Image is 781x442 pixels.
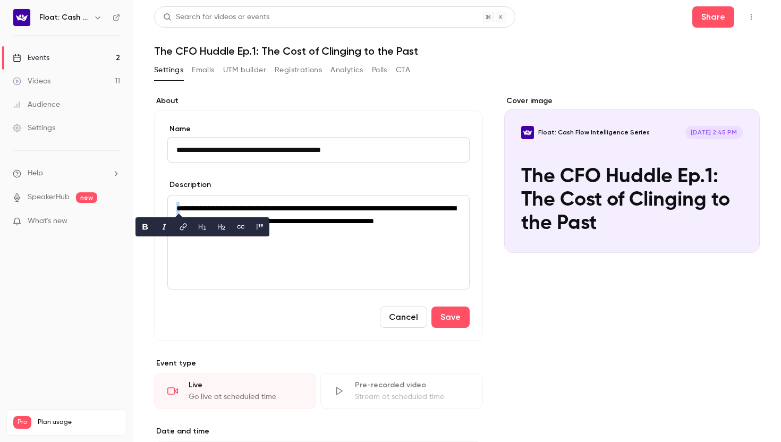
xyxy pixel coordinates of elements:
p: Videos [13,429,33,438]
button: bold [137,218,154,235]
button: UTM builder [223,62,266,79]
a: SpeakerHub [28,192,70,203]
button: Save [431,307,470,328]
button: italic [156,218,173,235]
span: What's new [28,216,67,227]
button: CTA [396,62,410,79]
div: editor [168,195,469,289]
h1: The CFO Huddle Ep.1: The Cost of Clinging to the Past [154,45,760,57]
li: help-dropdown-opener [13,168,120,179]
button: Polls [372,62,387,79]
span: 11 [103,430,107,437]
span: Pro [13,416,31,429]
div: Settings [13,123,55,133]
button: link [175,218,192,235]
div: Audience [13,99,60,110]
button: blockquote [251,218,268,235]
button: Cancel [380,307,427,328]
label: Cover image [504,96,760,106]
div: Videos [13,76,50,87]
p: Event type [154,358,483,369]
label: Name [167,124,470,134]
div: Go live at scheduled time [189,392,303,402]
button: Share [692,6,734,28]
div: Live [189,380,303,390]
div: Pre-recorded videoStream at scheduled time [320,373,482,409]
span: Plan usage [38,418,120,427]
div: Search for videos or events [163,12,269,23]
iframe: Noticeable Trigger [107,217,120,226]
button: Analytics [330,62,363,79]
button: Emails [192,62,214,79]
div: Stream at scheduled time [355,392,469,402]
label: Date and time [154,426,483,437]
button: The CFO Huddle Ep.1: The Cost of Clinging to the Past Float: Cash Flow Intelligence Series[DATE] ... [730,223,751,244]
h6: Float: Cash Flow Intelligence Series [39,12,89,23]
div: Events [13,53,49,63]
label: About [154,96,483,106]
section: Cover image [504,96,760,253]
section: description [167,195,470,290]
div: Pre-recorded video [355,380,469,390]
button: Settings [154,62,183,79]
p: / 90 [103,429,120,438]
span: Help [28,168,43,179]
button: Registrations [275,62,322,79]
div: LiveGo live at scheduled time [154,373,316,409]
span: new [76,192,97,203]
img: Float: Cash Flow Intelligence Series [13,9,30,26]
label: Description [167,180,211,190]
